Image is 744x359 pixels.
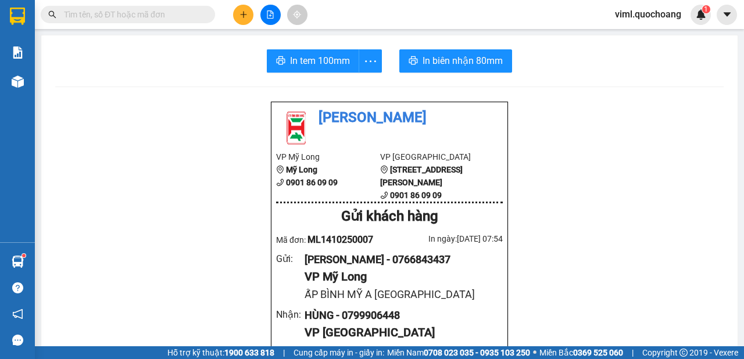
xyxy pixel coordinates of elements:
[573,348,623,357] strong: 0369 525 060
[276,107,317,148] img: logo.jpg
[276,107,503,129] li: [PERSON_NAME]
[22,254,26,257] sup: 1
[380,191,388,199] span: phone
[287,5,307,25] button: aim
[679,349,688,357] span: copyright
[276,307,305,322] div: Nhận :
[276,232,389,247] div: Mã đơn:
[12,282,23,293] span: question-circle
[632,346,634,359] span: |
[704,5,708,13] span: 1
[48,10,56,19] span: search
[389,232,503,245] div: In ngày: [DATE] 07:54
[12,256,24,268] img: warehouse-icon
[380,166,388,174] span: environment
[293,10,301,19] span: aim
[424,348,530,357] strong: 0708 023 035 - 0935 103 250
[12,76,24,88] img: warehouse-icon
[276,150,380,163] li: VP Mỹ Long
[702,5,710,13] sup: 1
[239,10,248,19] span: plus
[539,346,623,359] span: Miền Bắc
[409,56,418,67] span: printer
[380,150,484,163] li: VP [GEOGRAPHIC_DATA]
[260,5,281,25] button: file-add
[276,166,284,174] span: environment
[305,307,493,324] div: HÙNG - 0799906448
[276,178,284,186] span: phone
[12,308,23,319] span: notification
[233,5,253,25] button: plus
[283,346,285,359] span: |
[12,46,24,59] img: solution-icon
[294,346,384,359] span: Cung cấp máy in - giấy in:
[276,206,503,228] div: Gửi khách hàng
[722,9,732,20] span: caret-down
[390,191,442,200] b: 0901 86 09 09
[380,165,463,187] b: [STREET_ADDRESS][PERSON_NAME]
[423,53,503,68] span: In biên nhận 80mm
[167,346,274,359] span: Hỗ trợ kỹ thuật:
[276,56,285,67] span: printer
[290,53,350,68] span: In tem 100mm
[533,350,536,355] span: ⚪️
[64,8,201,21] input: Tìm tên, số ĐT hoặc mã đơn
[399,49,512,73] button: printerIn biên nhận 80mm
[359,54,381,69] span: more
[606,7,691,21] span: viml.quochoang
[696,9,706,20] img: icon-new-feature
[286,165,317,174] b: Mỹ Long
[305,324,493,342] div: VP [GEOGRAPHIC_DATA]
[305,268,493,286] div: VP Mỹ Long
[224,348,274,357] strong: 1900 633 818
[359,49,382,73] button: more
[307,234,373,245] span: ML1410250007
[276,252,305,266] div: Gửi :
[717,5,737,25] button: caret-down
[286,178,338,187] b: 0901 86 09 09
[387,346,530,359] span: Miền Nam
[267,49,359,73] button: printerIn tem 100mm
[12,335,23,346] span: message
[266,10,274,19] span: file-add
[10,8,25,25] img: logo-vxr
[305,286,493,303] div: ẤP BÌNH MỸ A [GEOGRAPHIC_DATA]
[305,252,493,268] div: [PERSON_NAME] - 0766843437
